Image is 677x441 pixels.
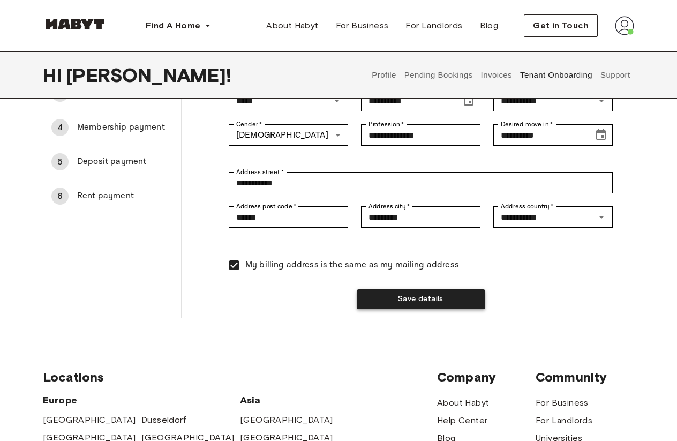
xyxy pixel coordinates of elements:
div: user profile tabs [368,51,634,99]
div: 5 [51,153,69,170]
span: My billing address is the same as my mailing address [245,259,459,272]
span: Community [536,369,634,385]
button: Get in Touch [524,14,598,37]
span: Deposit payment [77,155,172,168]
div: 5Deposit payment [43,149,181,175]
span: Get in Touch [533,19,589,32]
a: For Business [536,397,589,409]
button: Choose date, selected date is Feb 11, 1999 [458,90,479,111]
button: Profile [371,51,398,99]
a: Blog [471,15,507,36]
a: Help Center [437,414,487,427]
span: Europe [43,394,240,407]
span: Membership payment [77,121,172,134]
span: Company [437,369,536,385]
a: [GEOGRAPHIC_DATA] [43,414,136,427]
button: Find A Home [137,15,220,36]
div: Address street [229,172,613,193]
label: Address city [368,201,410,211]
a: For Landlords [536,414,592,427]
label: Address country [501,201,554,211]
div: 6Rent payment [43,183,181,209]
div: Address city [361,206,480,228]
span: Hi [43,64,66,86]
div: Address post code [229,206,348,228]
button: Choose date, selected date is Sep 2, 2025 [590,124,612,146]
a: [GEOGRAPHIC_DATA] [240,414,333,427]
span: About Habyt [266,19,318,32]
label: Desired move in [501,119,553,129]
span: Locations [43,369,437,385]
label: Address street [236,167,284,177]
span: For Landlords [405,19,462,32]
label: Gender [236,119,262,129]
button: Open [594,93,609,108]
button: Open [329,93,344,108]
button: Support [599,51,631,99]
button: Save details [357,289,485,309]
span: [PERSON_NAME] ! [66,64,231,86]
div: 4Membership payment [43,115,181,140]
button: Open [594,210,609,225]
div: [DEMOGRAPHIC_DATA] [229,124,348,146]
button: Invoices [479,51,513,99]
a: Dusseldorf [141,414,186,427]
div: Profession [361,124,480,146]
span: Blog [480,19,499,32]
img: Habyt [43,19,107,29]
a: For Business [327,15,397,36]
div: 4 [51,119,69,136]
label: Profession [368,119,404,129]
a: For Landlords [397,15,471,36]
span: Rent payment [77,190,172,203]
label: Address post code [236,201,296,211]
a: About Habyt [258,15,327,36]
span: Asia [240,394,338,407]
div: 6 [51,188,69,205]
span: For Business [336,19,389,32]
button: Pending Bookings [403,51,474,99]
button: Tenant Onboarding [519,51,594,99]
a: About Habyt [437,397,489,409]
img: avatar [615,16,634,35]
span: Find A Home [146,19,200,32]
